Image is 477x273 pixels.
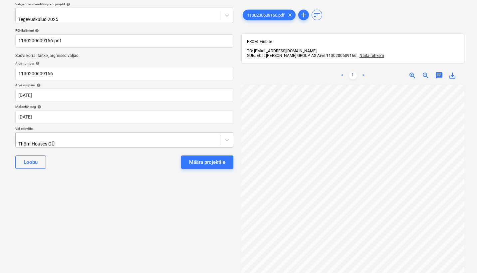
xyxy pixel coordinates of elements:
span: 1130200609166.pdf [243,12,289,17]
a: Next page [359,72,367,80]
div: 1130200609166.pdf [243,10,296,20]
button: Loobu [15,155,46,169]
div: Maksetähtaeg [15,105,233,109]
input: Põhifaili nimi [15,34,233,48]
span: SUBJECT: [PERSON_NAME] GROUP AS Arve 1130200609166 [247,53,357,58]
input: Arve kuupäeva pole määratud. [15,89,233,102]
div: Loobu [24,158,38,166]
input: Arve number [15,67,233,80]
span: save_alt [448,72,456,80]
span: chat [435,72,443,80]
p: Soovi korral täitke järgmised väljad [15,53,233,59]
a: Previous page [338,72,346,80]
button: Määra projektile [181,155,233,169]
input: Tähtaega pole määratud [15,111,233,124]
span: help [34,29,39,33]
span: help [65,2,70,6]
span: ... [357,53,384,58]
span: help [36,105,41,109]
span: add [300,11,308,19]
div: Tegevuskulud 2025 [18,17,138,22]
p: Vali ettevõte [15,127,233,132]
div: Arve kuupäev [15,83,233,87]
span: zoom_out [422,72,430,80]
span: zoom_in [408,72,416,80]
span: TO: [EMAIL_ADDRESS][DOMAIN_NAME] [247,49,317,53]
span: help [35,83,41,87]
div: Thörn Houses OÜ [18,141,136,146]
span: sort [313,11,321,19]
a: Page 1 is your current page [349,72,357,80]
span: FROM: Finbite [247,39,272,44]
div: Valige dokumendi tüüp või projekt [15,2,233,6]
span: clear [286,11,294,19]
span: help [34,61,40,65]
div: Arve number [15,61,233,66]
div: Põhifaili nimi [15,28,233,33]
div: Määra projektile [189,158,225,166]
span: Näita rohkem [359,53,384,58]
